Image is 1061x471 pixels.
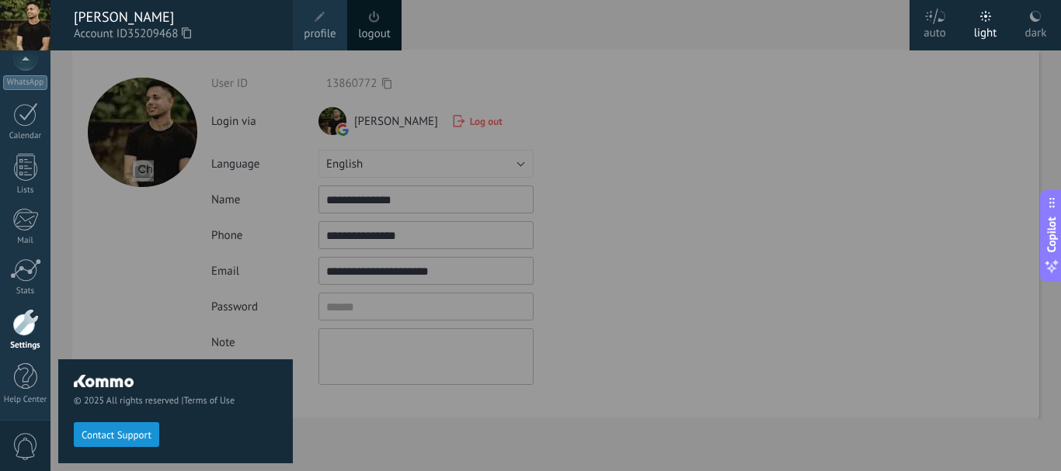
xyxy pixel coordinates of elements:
div: Stats [3,286,48,296]
div: [PERSON_NAME] [74,9,277,26]
span: Contact Support [82,430,151,441]
span: profile [304,26,336,43]
div: dark [1025,10,1047,50]
div: Calendar [3,131,48,141]
div: light [974,10,997,50]
div: auto [924,10,946,50]
span: 35209468 [127,26,191,43]
a: Contact Support [74,428,159,440]
button: Contact Support [74,422,159,447]
div: Settings [3,341,48,351]
a: Terms of Use [183,395,235,407]
span: Copilot [1044,216,1059,252]
div: Lists [3,185,48,196]
div: WhatsApp [3,75,47,90]
span: © 2025 All rights reserved | [74,395,277,407]
div: Mail [3,236,48,246]
div: Help Center [3,395,48,405]
a: logout [358,26,391,43]
span: Account ID [74,26,277,43]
